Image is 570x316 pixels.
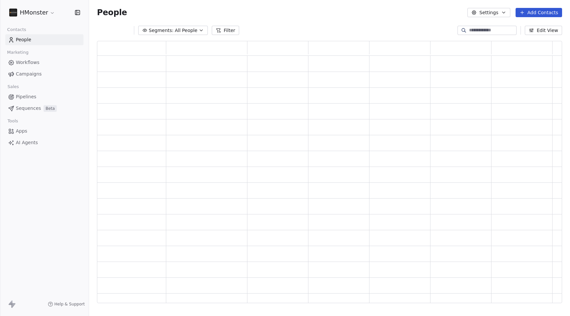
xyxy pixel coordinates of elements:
[5,82,22,92] span: Sales
[5,34,83,45] a: People
[4,47,31,57] span: Marketing
[212,26,239,35] button: Filter
[16,36,31,43] span: People
[5,116,21,126] span: Tools
[516,8,562,17] button: Add Contacts
[9,9,17,16] img: HG1.jpg
[5,126,83,137] a: Apps
[8,7,56,18] button: HMonster
[5,137,83,148] a: AI Agents
[48,301,85,307] a: Help & Support
[54,301,85,307] span: Help & Support
[467,8,510,17] button: Settings
[16,71,42,78] span: Campaigns
[16,139,38,146] span: AI Agents
[149,27,174,34] span: Segments:
[525,26,562,35] button: Edit View
[44,105,57,112] span: Beta
[20,8,48,17] span: HMonster
[16,128,27,135] span: Apps
[16,93,36,100] span: Pipelines
[5,103,83,114] a: SequencesBeta
[175,27,197,34] span: All People
[16,105,41,112] span: Sequences
[16,59,40,66] span: Workflows
[5,91,83,102] a: Pipelines
[5,57,83,68] a: Workflows
[97,8,127,17] span: People
[5,69,83,79] a: Campaigns
[4,25,29,35] span: Contacts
